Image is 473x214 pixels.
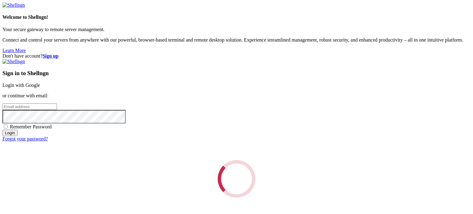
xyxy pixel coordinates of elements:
img: Shellngn [2,2,25,8]
input: Login [2,130,18,136]
a: Sign up [42,53,59,59]
h4: Welcome to Shellngn! [2,14,471,20]
input: Email address [2,103,57,110]
a: Login with Google [2,83,40,88]
h3: Sign in to Shellngn [2,70,471,77]
div: Don't have account? [2,53,471,59]
p: Connect and control your servers from anywhere with our powerful, browser-based terminal and remo... [2,37,471,43]
span: Remember Password [10,124,52,129]
p: Your secure gateway to remote server management. [2,27,471,32]
a: Learn More [2,48,26,53]
img: Shellngn [2,59,25,64]
p: or continue with email: [2,93,471,99]
a: Forgot your password? [2,136,48,141]
input: Remember Password [4,124,8,128]
div: Loading... [216,158,257,199]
